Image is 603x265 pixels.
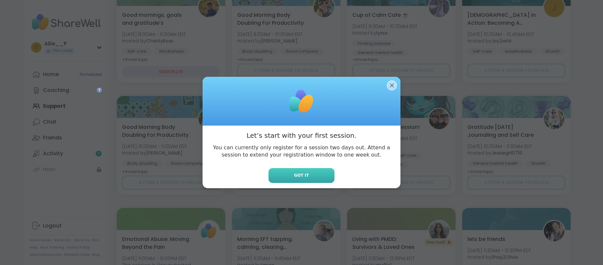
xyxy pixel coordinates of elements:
h3: Let’s start with your first session. [247,131,357,140]
img: ShareWell Logomark [285,85,318,118]
span: Got it [294,172,309,178]
button: Got it [269,168,334,183]
p: You can currently only register for a session two days out. Attend a session to extend your regis... [208,144,395,159]
iframe: Spotlight [97,87,102,93]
